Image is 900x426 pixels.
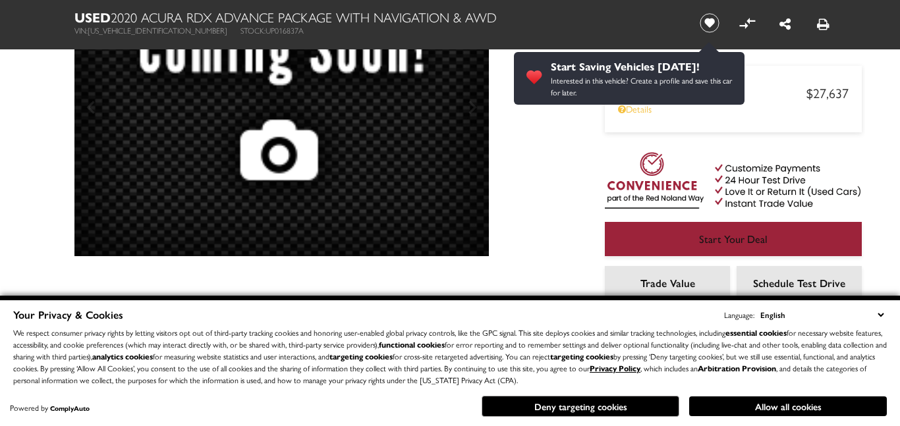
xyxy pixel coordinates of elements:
[806,83,849,102] span: $27,637
[618,84,806,101] span: Red [PERSON_NAME]
[737,13,757,33] button: Compare Vehicle
[88,24,227,36] span: [US_VEHICLE_IDENTIFICATION_NUMBER]
[482,396,679,417] button: Deny targeting cookies
[695,13,724,34] button: Save vehicle
[640,275,695,290] span: Trade Value
[13,307,123,322] span: Your Privacy & Cookies
[92,350,153,362] strong: analytics cookies
[689,396,887,416] button: Allow all cookies
[753,275,845,290] span: Schedule Test Drive
[779,14,791,33] a: Share this Used 2020 Acura RDX Advance Package With Navigation & AWD
[10,404,90,412] div: Powered by
[266,24,304,36] span: UP016837A
[737,266,862,300] a: Schedule Test Drive
[699,231,768,246] span: Start Your Deal
[618,102,849,115] a: Details
[698,362,776,374] strong: Arbitration Provision
[618,83,849,102] a: Red [PERSON_NAME] $27,637
[725,327,787,338] strong: essential cookies
[13,327,887,386] p: We respect consumer privacy rights by letting visitors opt out of third-party tracking cookies an...
[240,24,266,36] span: Stock:
[817,14,830,33] a: Print this Used 2020 Acura RDX Advance Package With Navigation & AWD
[590,362,640,374] a: Privacy Policy
[50,404,90,413] a: ComplyAuto
[74,24,88,36] span: VIN:
[605,266,730,300] a: Trade Value
[605,222,862,256] a: Start Your Deal
[724,311,754,319] div: Language:
[757,307,887,322] select: Language Select
[329,350,393,362] strong: targeting cookies
[550,350,613,362] strong: targeting cookies
[74,10,677,24] h1: 2020 Acura RDX Advance Package With Navigation & AWD
[74,7,111,26] strong: Used
[379,338,445,350] strong: functional cookies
